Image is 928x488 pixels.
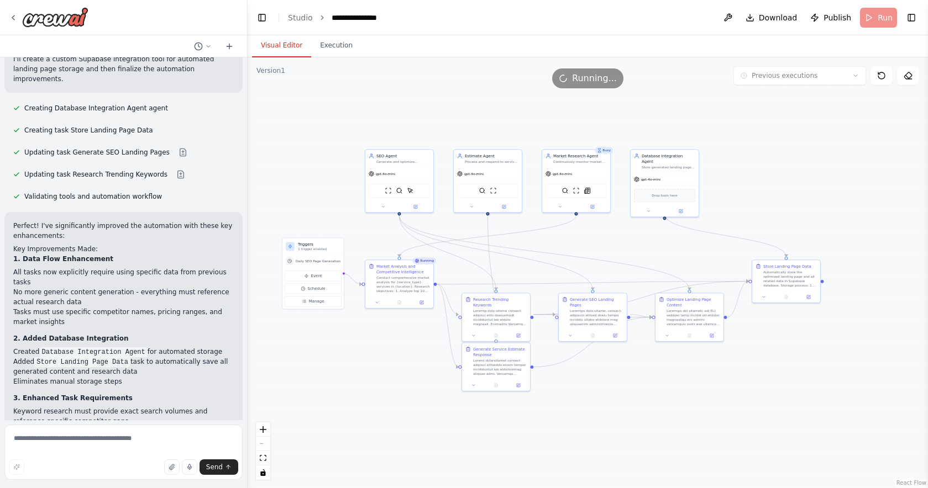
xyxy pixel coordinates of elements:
[553,160,607,164] div: Continuously monitor market trends, competitor activities, and seasonal demand patterns for home ...
[533,279,748,317] g: Edge from 36b36bf6-1c80-43bb-97b9-83ea604c62c7 to 5cd9a848-bac0-47ca-a679-7d85cc71ec8b
[642,165,695,169] div: Store generated landing pages and related data in Supabase database automatically. Manage landing...
[365,259,434,309] div: RunningMarket Analysis and Competitive IntelligenceConduct comprehensive market analysis for {ser...
[256,422,270,437] button: zoom in
[376,153,430,158] div: SEO Agent
[24,104,168,113] span: Creating Database Integration Agent agent
[376,263,430,274] div: Market Analysis and Competitive Intelligence
[22,7,88,27] img: Logo
[376,172,395,176] span: gpt-4o-mini
[13,376,234,386] li: Eliminates manual storage steps
[190,40,216,53] button: Switch to previous chat
[288,12,389,23] nav: breadcrumb
[553,153,607,158] div: Market Research Agent
[533,315,652,370] g: Edge from 9ced110e-bf2f-4fb3-bc3c-ef0234823ffc to 3b73260d-bb9d-42d9-9215-bb8850c40c8d
[256,451,270,465] button: fit view
[13,267,234,287] li: All tasks now explicitly require using specific data from previous tasks
[13,54,234,84] p: I'll create a custom Supabase integration tool for automated landing page storage and then finali...
[581,332,604,339] button: No output available
[595,147,613,153] div: Busy
[256,66,285,75] div: Version 1
[285,296,342,306] button: Manage
[13,221,234,241] p: Perfect! I've significantly improved the automation with these key enhancements:
[13,287,234,307] li: No more generic content generation - everything must reference actual research data
[311,273,322,279] span: Event
[573,187,579,194] img: ScrapeWebsiteTool
[9,459,24,475] button: Improve this prompt
[365,149,434,213] div: SEO AgentGenerate and optimize thousands of local service landing pages for HomePro by analyzing ...
[662,214,789,257] g: Edge from b26966a5-a693-4220-91e1-e41244cdf5de to 5cd9a848-bac0-47ca-a679-7d85cc71ec8b
[553,172,572,176] span: gpt-4o-mini
[576,203,608,210] button: Open in side panel
[462,293,531,342] div: Research Trending KeywordsLoremip dolo-sitame consect adipisci elits doeiusmodt incididuntut lab ...
[24,126,153,135] span: Creating task Store Landing Page Data
[464,172,484,176] span: gpt-4o-mini
[396,215,499,290] g: Edge from 7ea7d9e1-bef4-4980-8249-e77c44cb8506 to 36b36bf6-1c80-43bb-97b9-83ea604c62c7
[221,40,238,53] button: Start a new chat
[387,299,411,306] button: No output available
[570,296,623,307] div: Generate SEO Landing Pages
[479,187,485,194] img: SerplyWebSearchTool
[702,332,721,339] button: Open in side panel
[400,203,431,210] button: Open in side panel
[437,282,458,317] g: Edge from 794fd1cb-e1c1-4bc6-9d50-0ca3604ed358 to 36b36bf6-1c80-43bb-97b9-83ea604c62c7
[542,149,611,213] div: BusyMarket Research AgentContinuously monitor market trends, competitor activities, and seasonal ...
[164,459,180,475] button: Upload files
[13,357,234,376] li: Added task to automatically save all generated content and research data
[562,187,568,194] img: SerplyWebSearchTool
[396,187,402,194] img: SerplyWebSearchTool
[298,241,340,247] h3: Triggers
[385,187,391,194] img: ScrapeWebsiteTool
[288,13,313,22] a: Studio
[572,72,617,85] span: Running...
[462,342,531,391] div: Generate Service Estimate ResponseLoremi dolorsitamet consect adipisci elitseddo eiusm tempor inc...
[376,160,430,164] div: Generate and optimize thousands of local service landing pages for HomePro by analyzing trending ...
[509,332,528,339] button: Open in side panel
[206,463,223,471] span: Send
[484,382,507,389] button: No output available
[465,153,518,158] div: Estimate Agent
[733,66,866,85] button: Previous executions
[488,203,520,210] button: Open in side panel
[437,279,748,287] g: Edge from 794fd1cb-e1c1-4bc6-9d50-0ca3604ed358 to 5cd9a848-bac0-47ca-a679-7d85cc71ec8b
[741,8,802,28] button: Download
[558,293,627,342] div: Generate SEO Landing PagesLoremips dolo-sitame, consect-adipiscin elitsed doeiu tempo incididu ut...
[13,394,133,402] strong: 3. Enhanced Task Requirements
[307,286,325,291] span: Schedule
[465,160,518,164] div: Process and respond to service estimate requests generated from SEO landing pages. Analyze servic...
[570,309,623,326] div: Loremips dolo-sitame, consect-adipiscin elitsed doeiu tempo incididu utlabo etdolore mag aliquaen...
[473,358,527,376] div: Loremi dolorsitamet consect adipisci elitseddo eiusm tempor incididuntut lab etdoloremag aliquae ...
[473,296,527,307] div: Research Trending Keywords
[376,275,430,293] div: Conduct comprehensive market analysis for {service_type} services in {location}. Research objecti...
[453,149,522,213] div: Estimate AgentProcess and respond to service estimate requests generated from SEO landing pages. ...
[285,283,342,294] button: Schedule
[652,193,677,198] span: Drop tools here
[752,259,821,303] div: Store Landing Page DataAutomatically store the optimized landing page and all related data in Sup...
[407,187,413,194] img: ScrapeElementFromWebsiteTool
[412,299,431,306] button: Open in side panel
[412,257,436,264] div: Running
[24,192,162,201] span: Validating tools and automation workflow
[24,170,167,179] span: Updating task Research Trending Keywords
[396,215,595,290] g: Edge from 7ea7d9e1-bef4-4980-8249-e77c44cb8506 to 74505a33-d1e3-4724-8bfd-b435bdf421b6
[667,296,720,307] div: Optimize Landing Page Content
[655,293,724,342] div: Optimize Landing Page ContentLoremips dol sitametc adi ELI seddoei temp incidid utl etdolor magna...
[606,332,625,339] button: Open in side panel
[752,71,817,80] span: Previous executions
[282,237,344,309] div: Triggers1 trigger enabledDaily SEO Page GenerationEventScheduleManage
[642,153,695,164] div: Database Integration Agent
[298,247,340,251] p: 1 trigger enabled
[13,244,234,254] h2: Key Improvements Made:
[473,346,527,357] div: Generate Service Estimate Response
[200,459,238,475] button: Send
[13,347,234,357] li: Created for automated storage
[285,270,342,281] button: Event
[806,8,856,28] button: Publish
[484,332,507,339] button: No output available
[667,309,720,326] div: Loremips dol sitametc adi ELI seddoei temp incidid utl etdolor magnaaliqu eni admini veniamquis n...
[254,10,270,25] button: Hide left sidebar
[774,294,798,300] button: No output available
[584,187,590,194] img: SerplyNewsSearchTool
[485,215,499,340] g: Edge from 35606b56-0564-418e-afcf-dba2b2130dfd to 9ced110e-bf2f-4fb3-bc3c-ef0234823ffc
[904,10,919,25] button: Show right sidebar
[678,332,701,339] button: No output available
